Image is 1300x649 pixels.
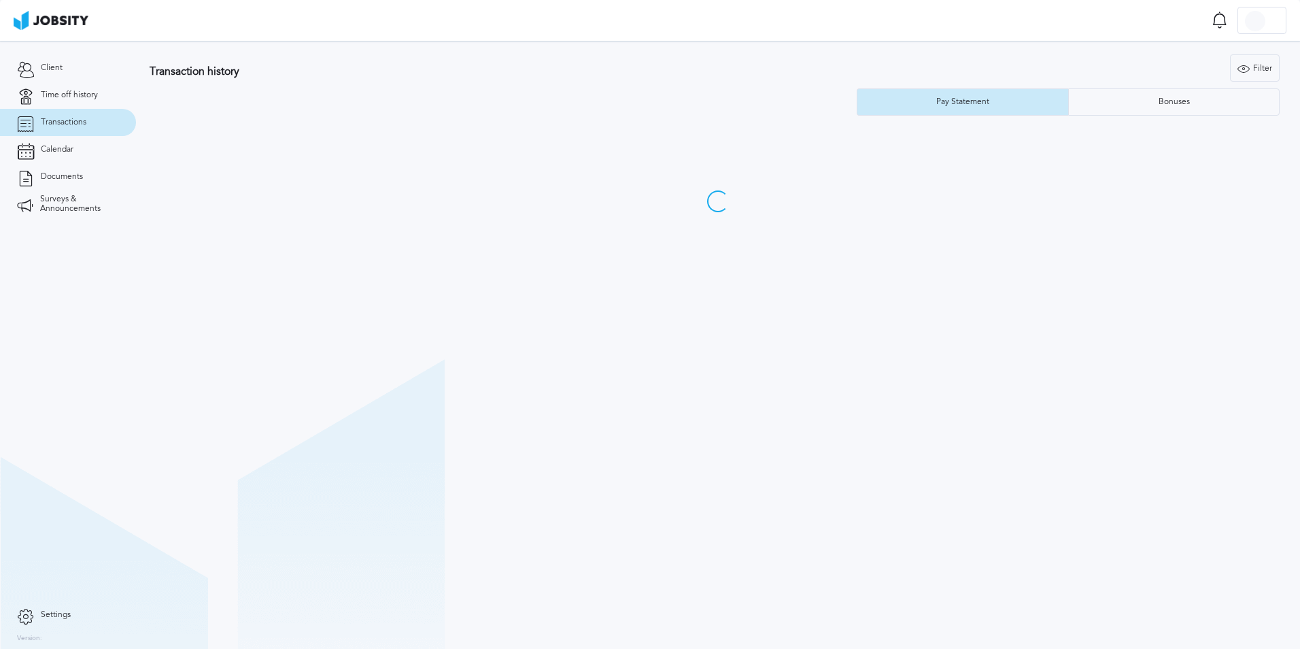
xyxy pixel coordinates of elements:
[1068,88,1280,116] button: Bonuses
[41,90,98,100] span: Time off history
[857,88,1068,116] button: Pay Statement
[1152,97,1197,107] div: Bonuses
[40,195,119,214] span: Surveys & Announcements
[41,610,71,620] span: Settings
[929,97,996,107] div: Pay Statement
[1230,54,1280,82] button: Filter
[14,11,88,30] img: ab4bad089aa723f57921c736e9817d99.png
[150,65,768,78] h3: Transaction history
[41,172,83,182] span: Documents
[41,63,63,73] span: Client
[1231,55,1279,82] div: Filter
[41,118,86,127] span: Transactions
[17,635,42,643] label: Version:
[41,145,73,154] span: Calendar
